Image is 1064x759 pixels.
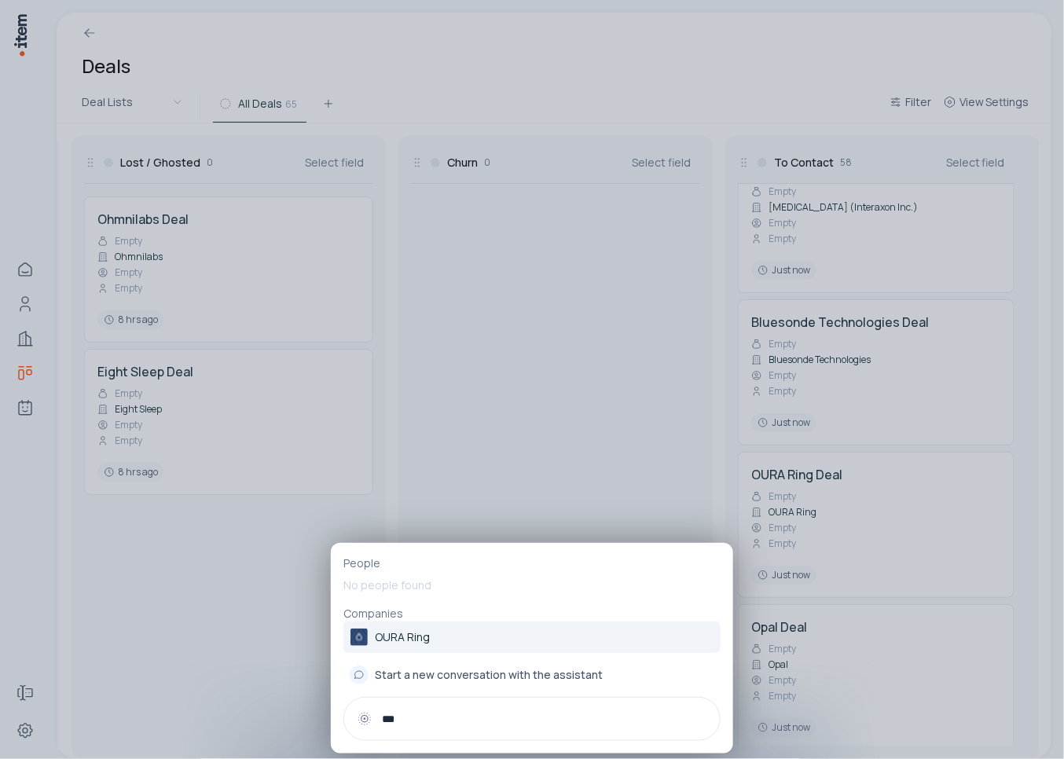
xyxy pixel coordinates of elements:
[343,606,721,621] p: Companies
[343,621,721,653] a: OURA Ring
[343,571,721,599] p: No people found
[331,543,733,753] div: PeopleNo people foundCompaniesOURA RingOURA RingStart a new conversation with the assistant
[375,667,603,683] span: Start a new conversation with the assistant
[375,629,430,645] p: OURA Ring
[343,659,721,691] button: Start a new conversation with the assistant
[343,555,721,571] p: People
[350,628,369,647] img: OURA Ring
